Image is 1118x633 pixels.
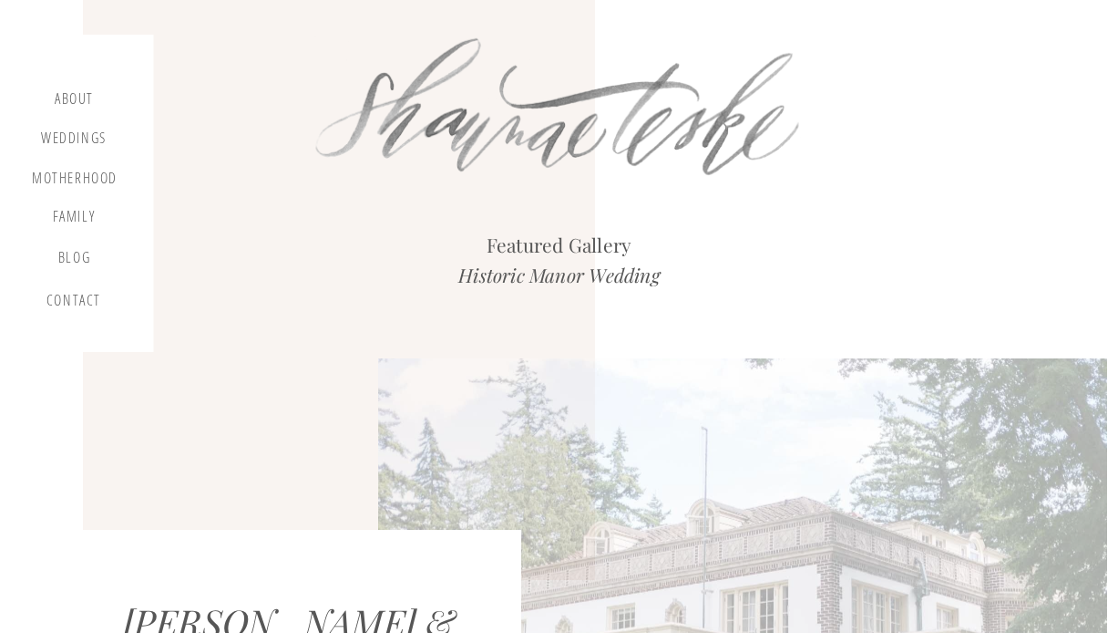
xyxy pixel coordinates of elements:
[47,249,101,275] a: blog
[32,170,118,190] a: motherhood
[47,90,101,112] a: about
[357,230,762,260] h2: Featured Gallery
[39,130,108,152] a: Weddings
[43,292,105,316] a: contact
[39,208,108,232] a: Family
[458,262,660,287] i: Historic Manor Wedding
